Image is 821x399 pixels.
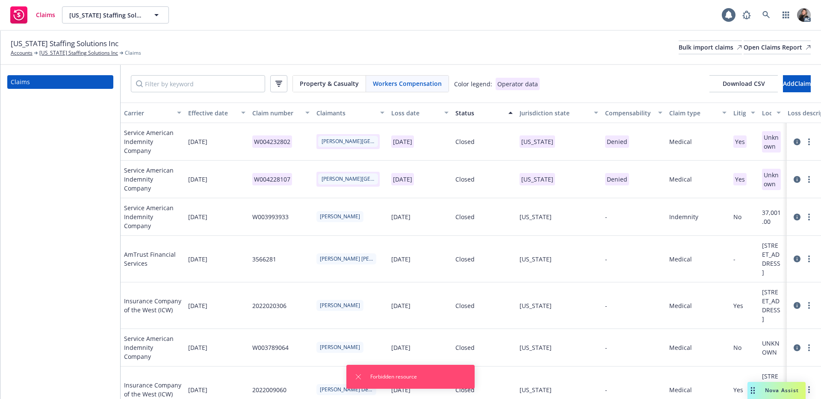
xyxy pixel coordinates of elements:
[669,255,692,264] div: Medical
[320,255,373,263] span: [PERSON_NAME] [PERSON_NAME] Del [PERSON_NAME]
[62,6,169,23] button: [US_STATE] Staffing Solutions Inc
[454,79,492,88] div: Color legend:
[605,255,607,264] div: -
[320,213,360,220] span: [PERSON_NAME]
[797,8,811,22] img: photo
[124,296,181,314] span: Insurance Company of the West (ICW)
[520,109,589,117] div: Jurisdiction state
[391,301,410,310] div: [DATE]
[124,334,181,361] span: Service American Indemnity Company
[605,301,607,310] div: -
[124,250,181,268] span: AmTrust Financial Services
[69,11,143,20] span: [US_STATE] Staffing Solutions Inc
[320,302,360,309] span: [PERSON_NAME]
[188,212,207,221] span: [DATE]
[733,173,747,185] p: Yes
[733,138,747,146] span: Yes
[762,109,771,117] div: Location
[322,175,375,183] span: [PERSON_NAME][GEOGRAPHIC_DATA]
[669,212,698,221] div: Indemnity
[320,343,360,351] span: [PERSON_NAME]
[124,381,181,399] span: Insurance Company of the West (ICW)
[733,343,741,352] div: No
[520,255,552,264] div: [US_STATE]
[131,75,265,92] input: Filter by keyword
[125,49,141,57] span: Claims
[762,288,781,323] div: [STREET_ADDRESS]
[733,385,743,394] div: Yes
[669,301,692,310] div: Medical
[7,75,113,89] a: Claims
[249,103,313,123] button: Claim number
[744,41,811,54] a: Open Claims Report
[391,343,410,352] div: [DATE]
[804,212,814,222] a: more
[723,79,765,88] span: Download CSV
[316,109,375,117] div: Claimants
[758,6,775,23] a: Search
[353,372,363,382] button: Dismiss notification
[804,300,814,311] a: more
[520,212,552,221] div: [US_STATE]
[669,137,692,146] div: Medical
[313,103,388,123] button: Claimants
[762,131,781,153] p: Unknown
[765,387,799,394] span: Nova Assist
[316,172,380,187] span: [PERSON_NAME][GEOGRAPHIC_DATA]
[733,109,746,117] div: Litigated
[391,255,410,264] div: [DATE]
[709,75,778,92] button: Download CSV
[11,75,30,89] div: Claims
[520,173,555,185] p: [US_STATE]
[188,385,207,394] span: [DATE]
[605,385,607,394] div: -
[391,212,410,221] div: [DATE]
[804,343,814,353] a: more
[679,41,742,54] a: Bulk import claims
[455,255,475,264] div: Closed
[188,301,207,310] span: [DATE]
[124,203,181,230] span: Service American Indemnity Company
[188,109,236,117] div: Effective date
[391,135,414,148] p: [DATE]
[373,79,442,88] span: Workers Compensation
[669,385,692,394] div: Medical
[452,103,516,123] button: Status
[252,135,292,148] p: W004232802
[11,49,32,57] a: Accounts
[11,38,118,49] span: [US_STATE] Staffing Solutions Inc
[188,137,207,146] span: [DATE]
[669,343,692,352] div: Medical
[804,137,814,147] a: more
[388,103,452,123] button: Loss date
[605,173,629,185] span: Denied
[252,173,292,185] p: W004228107
[188,343,207,352] span: [DATE]
[605,135,629,148] p: Denied
[783,79,811,88] span: Add Claim
[124,166,181,193] span: Service American Indemnity Company
[496,78,540,90] div: Operator data
[391,173,414,185] p: [DATE]
[804,254,814,264] a: more
[252,255,276,264] div: 3566281
[300,79,359,88] span: Property & Casualty
[252,385,286,394] div: 2022009060
[738,6,755,23] a: Report a Bug
[516,103,602,123] button: Jurisdiction state
[747,382,806,399] button: Nova Assist
[520,385,552,394] div: [US_STATE]
[762,169,781,190] p: Unknown
[455,137,475,146] div: Closed
[733,175,747,183] span: Yes
[733,255,735,264] div: -
[669,175,692,184] div: Medical
[252,301,286,310] div: 2022020306
[252,343,289,352] div: W003789064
